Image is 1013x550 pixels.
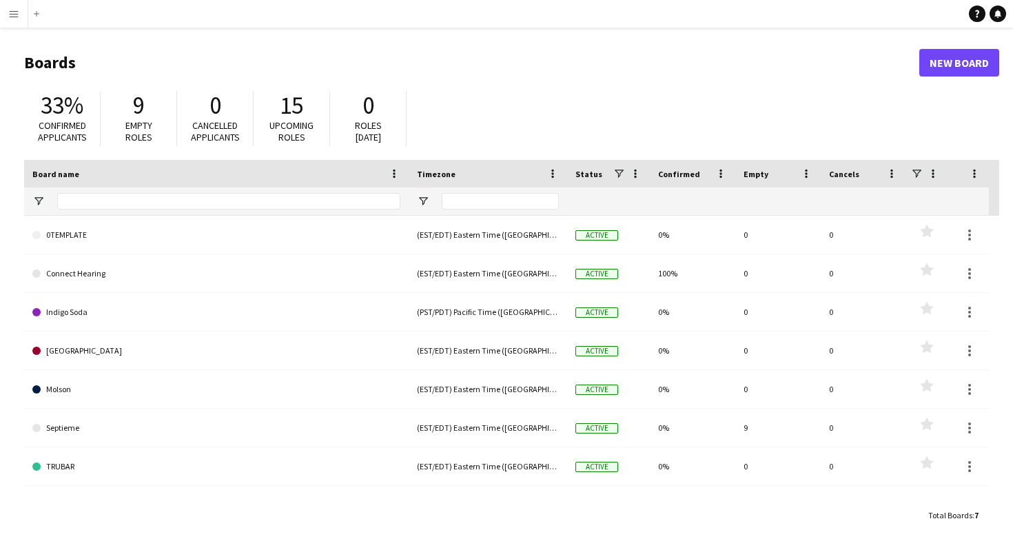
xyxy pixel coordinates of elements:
[409,409,567,447] div: (EST/EDT) Eastern Time ([GEOGRAPHIC_DATA] & [GEOGRAPHIC_DATA])
[32,254,400,293] a: Connect Hearing
[735,254,821,292] div: 0
[57,193,400,210] input: Board name Filter Input
[735,216,821,254] div: 0
[409,332,567,369] div: (EST/EDT) Eastern Time ([GEOGRAPHIC_DATA] & [GEOGRAPHIC_DATA])
[209,90,221,121] span: 0
[269,119,314,143] span: Upcoming roles
[32,169,79,179] span: Board name
[744,169,768,179] span: Empty
[735,332,821,369] div: 0
[32,447,400,486] a: TRUBAR
[125,119,152,143] span: Empty roles
[658,169,700,179] span: Confirmed
[409,447,567,485] div: (EST/EDT) Eastern Time ([GEOGRAPHIC_DATA] & [GEOGRAPHIC_DATA])
[417,169,456,179] span: Timezone
[821,332,906,369] div: 0
[24,52,919,73] h1: Boards
[32,195,45,207] button: Open Filter Menu
[575,423,618,434] span: Active
[928,502,979,529] div: :
[355,119,382,143] span: Roles [DATE]
[32,293,400,332] a: Indigo Soda
[821,370,906,408] div: 0
[575,462,618,472] span: Active
[650,293,735,331] div: 0%
[650,409,735,447] div: 0%
[575,385,618,395] span: Active
[133,90,145,121] span: 9
[409,254,567,292] div: (EST/EDT) Eastern Time ([GEOGRAPHIC_DATA] & [GEOGRAPHIC_DATA])
[829,169,859,179] span: Cancels
[575,230,618,241] span: Active
[735,409,821,447] div: 9
[409,293,567,331] div: (PST/PDT) Pacific Time ([GEOGRAPHIC_DATA] & [GEOGRAPHIC_DATA])
[974,510,979,520] span: 7
[735,293,821,331] div: 0
[650,447,735,485] div: 0%
[650,216,735,254] div: 0%
[280,90,303,121] span: 15
[409,216,567,254] div: (EST/EDT) Eastern Time ([GEOGRAPHIC_DATA] & [GEOGRAPHIC_DATA])
[919,49,999,77] a: New Board
[575,307,618,318] span: Active
[575,169,602,179] span: Status
[821,447,906,485] div: 0
[32,216,400,254] a: 0TEMPLATE
[409,370,567,408] div: (EST/EDT) Eastern Time ([GEOGRAPHIC_DATA] & [GEOGRAPHIC_DATA])
[32,409,400,447] a: Septieme
[650,370,735,408] div: 0%
[821,409,906,447] div: 0
[575,269,618,279] span: Active
[38,119,87,143] span: Confirmed applicants
[575,346,618,356] span: Active
[650,332,735,369] div: 0%
[417,195,429,207] button: Open Filter Menu
[650,254,735,292] div: 100%
[442,193,559,210] input: Timezone Filter Input
[821,216,906,254] div: 0
[821,293,906,331] div: 0
[821,254,906,292] div: 0
[362,90,374,121] span: 0
[32,370,400,409] a: Molson
[928,510,972,520] span: Total Boards
[735,370,821,408] div: 0
[32,332,400,370] a: [GEOGRAPHIC_DATA]
[191,119,240,143] span: Cancelled applicants
[41,90,83,121] span: 33%
[735,447,821,485] div: 0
